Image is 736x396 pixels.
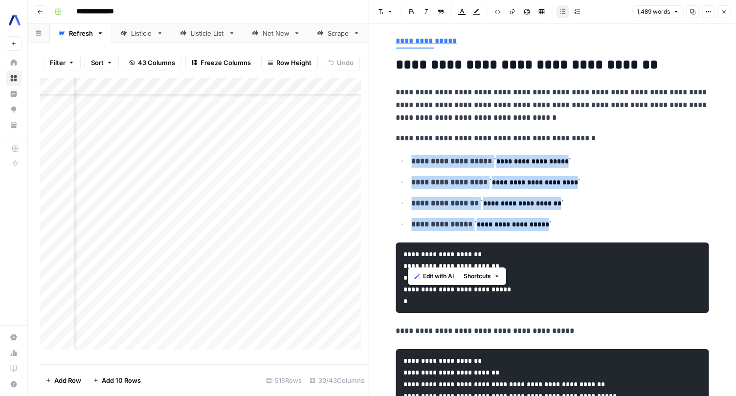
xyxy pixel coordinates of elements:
[460,270,504,283] button: Shortcuts
[123,55,181,70] button: 43 Columns
[410,270,458,283] button: Edit with AI
[102,375,141,385] span: Add 10 Rows
[423,272,454,281] span: Edit with AI
[131,28,153,38] div: Listicle
[464,272,491,281] span: Shortcuts
[201,58,251,67] span: Freeze Columns
[328,28,349,38] div: Scrape
[40,373,87,388] button: Add Row
[87,373,147,388] button: Add 10 Rows
[185,55,257,70] button: Freeze Columns
[69,28,93,38] div: Refresh
[261,55,318,70] button: Row Height
[6,117,22,133] a: Your Data
[637,7,670,16] span: 1,489 words
[6,70,22,86] a: Browse
[44,55,81,70] button: Filter
[112,23,172,43] a: Listicle
[262,373,306,388] div: 515 Rows
[244,23,309,43] a: Net New
[6,8,22,32] button: Workspace: AssemblyAI
[309,23,368,43] a: Scrape
[6,376,22,392] button: Help + Support
[6,55,22,70] a: Home
[6,361,22,376] a: Learning Hub
[6,86,22,102] a: Insights
[91,58,104,67] span: Sort
[337,58,354,67] span: Undo
[54,375,81,385] span: Add Row
[138,58,175,67] span: 43 Columns
[6,345,22,361] a: Usage
[191,28,224,38] div: Listicle List
[322,55,360,70] button: Undo
[50,58,66,67] span: Filter
[172,23,244,43] a: Listicle List
[85,55,119,70] button: Sort
[50,23,112,43] a: Refresh
[6,102,22,117] a: Opportunities
[306,373,368,388] div: 30/43 Columns
[263,28,290,38] div: Net New
[6,330,22,345] a: Settings
[6,11,23,29] img: AssemblyAI Logo
[276,58,312,67] span: Row Height
[632,5,683,18] button: 1,489 words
